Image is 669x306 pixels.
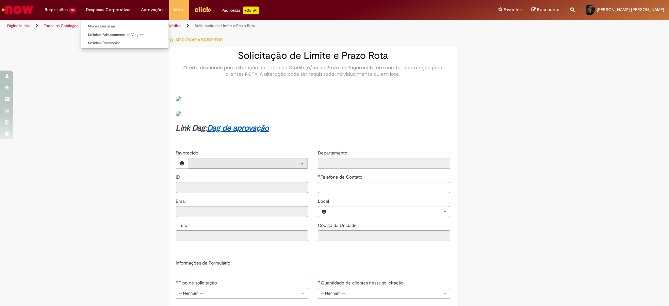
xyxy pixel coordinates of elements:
input: Código da Unidade [318,230,450,241]
a: Página inicial [7,23,30,28]
button: Favorecido, Visualizar este registro [176,158,188,169]
span: Favoritos [504,7,522,13]
ul: Trilhas de página [5,20,441,32]
a: Crédito [167,23,181,28]
span: Necessários [176,280,179,283]
span: More [174,7,184,13]
a: Limpar campo Local [330,206,450,217]
strong: Link Dag: [176,123,269,133]
a: Solicitar Reembolso [81,40,169,47]
span: Somente leitura - Código da Unidade [318,222,358,228]
label: Somente leitura - Email [176,198,188,204]
span: Aprovações [141,7,164,13]
div: Oferta destinada para alteração de Limite de Crédito e/ou de Prazo de Pagamento em caráter de exc... [176,64,450,77]
span: Rascunhos [537,7,561,13]
img: sys_attachment.do [176,96,181,101]
span: [PERSON_NAME] [PERSON_NAME] [597,7,664,12]
button: Adicionar a Favoritos [169,33,226,47]
label: Somente leitura - Título [176,222,188,229]
input: Título [176,230,308,241]
h2: Solicitação de Limite e Prazo Rota [176,50,450,61]
img: sys_attachment.do [176,111,181,116]
input: Telefone de Contato [318,182,450,193]
div: Padroniza [221,7,259,14]
label: Informações de Formulário [176,260,230,266]
a: Rascunhos [531,7,561,13]
span: Necessários [318,280,321,283]
a: Minhas Despesas [81,23,169,30]
label: Somente leitura - ID [176,174,181,180]
span: Despesas Corporativas [86,7,131,13]
a: Todos os Catálogos [44,23,78,28]
span: -- Nenhum -- [321,288,437,298]
span: Telefone de Contato [321,174,364,180]
a: Solicitação de Limite e Prazo Rota [195,23,255,28]
span: Requisições [45,7,68,13]
input: Departamento [318,158,450,169]
label: Somente leitura - Departamento [318,150,349,156]
span: 39 [69,8,76,13]
a: Dag de aprovação [207,123,269,133]
span: Obrigatório Preenchido [318,174,321,177]
button: Local, Visualizar este registro [318,206,330,217]
input: ID [176,182,308,193]
label: Somente leitura - Código da Unidade [318,222,358,229]
span: -- Nenhum -- [179,288,295,298]
span: Local [318,198,330,204]
a: Limpar campo Favorecido [188,158,308,169]
span: Adicionar a Favoritos [175,37,222,42]
p: +GenAi [243,7,259,14]
img: click_logo_yellow_360x200.png [194,5,212,14]
span: Somente leitura - Título [176,222,188,228]
img: ServiceNow [1,3,34,16]
span: Tipo de solicitação [179,280,218,286]
span: Somente leitura - Email [176,198,188,204]
a: Solicitar Adiantamento de Viagem [81,31,169,39]
span: Quantidade de clientes nessa solicitação [321,280,405,286]
input: Email [176,206,308,217]
ul: Despesas Corporativas [81,20,169,49]
span: Somente leitura - Favorecido [176,150,200,156]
